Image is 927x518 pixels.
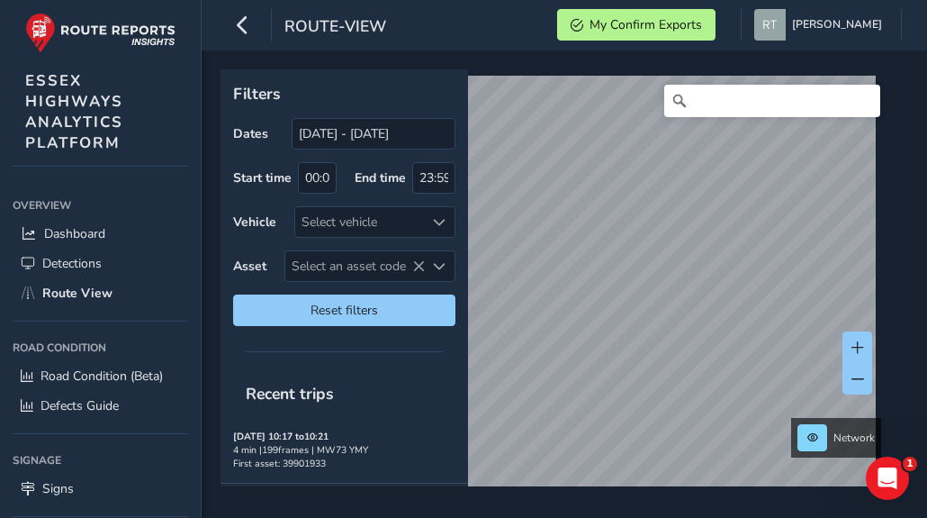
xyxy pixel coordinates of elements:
[42,285,112,302] span: Route View
[42,255,102,272] span: Detections
[13,249,188,278] a: Detections
[13,391,188,421] a: Defects Guide
[589,16,702,33] span: My Confirm Exports
[903,457,917,471] span: 1
[233,214,276,231] label: Vehicle
[13,278,188,308] a: Route View
[295,207,425,237] div: Select vehicle
[233,443,455,457] div: 4 min | 199 frames | MW73 YMY
[227,76,876,507] canvas: Map
[557,9,715,41] button: My Confirm Exports
[13,447,188,474] div: Signage
[13,192,188,219] div: Overview
[284,15,386,41] span: route-view
[233,295,455,326] button: Reset filters
[13,474,188,504] a: Signs
[792,9,882,41] span: [PERSON_NAME]
[233,370,346,417] span: Recent trips
[233,82,455,105] p: Filters
[25,13,175,53] img: rr logo
[13,334,188,361] div: Road Condition
[233,125,268,142] label: Dates
[754,9,888,41] button: [PERSON_NAME]
[40,397,119,414] span: Defects Guide
[44,225,105,242] span: Dashboard
[233,430,328,443] strong: [DATE] 10:17 to 10:21
[233,457,326,470] span: First asset: 39901933
[40,368,163,385] span: Road Condition (Beta)
[285,251,425,281] span: Select an asset code
[754,9,786,41] img: diamond-layout
[425,251,454,281] div: Select an asset code
[233,169,292,186] label: Start time
[833,431,875,445] span: Network
[233,258,266,275] label: Asset
[355,169,406,186] label: End time
[25,70,123,153] span: ESSEX HIGHWAYS ANALYTICS PLATFORM
[866,457,909,500] iframe: Intercom live chat
[247,302,442,319] span: Reset filters
[42,480,74,497] span: Signs
[13,219,188,249] a: Dashboard
[664,85,880,117] input: Search
[13,361,188,391] a: Road Condition (Beta)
